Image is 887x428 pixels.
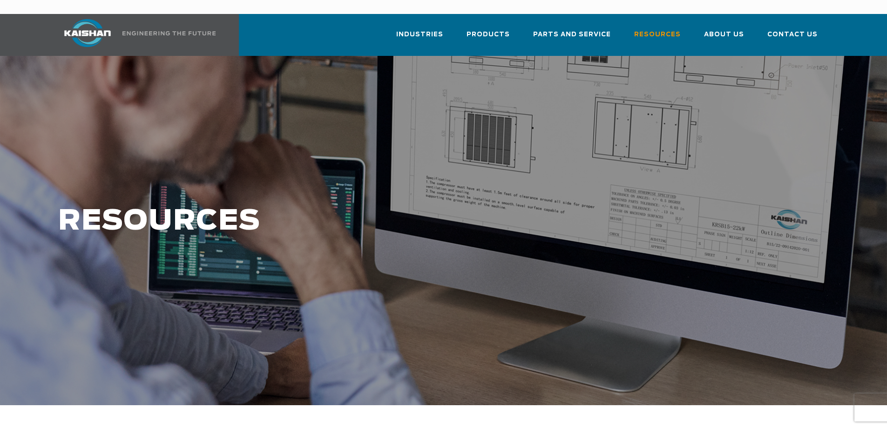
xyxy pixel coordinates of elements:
span: About Us [704,29,744,40]
img: Engineering the future [122,31,216,35]
span: Resources [634,29,681,40]
span: Parts and Service [533,29,611,40]
a: Industries [396,22,443,54]
a: Products [467,22,510,54]
span: Industries [396,29,443,40]
a: Parts and Service [533,22,611,54]
img: kaishan logo [53,19,122,47]
a: Resources [634,22,681,54]
span: Products [467,29,510,40]
a: About Us [704,22,744,54]
span: Contact Us [767,29,818,40]
h1: RESOURCES [58,206,699,237]
a: Kaishan USA [53,14,217,56]
a: Contact Us [767,22,818,54]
